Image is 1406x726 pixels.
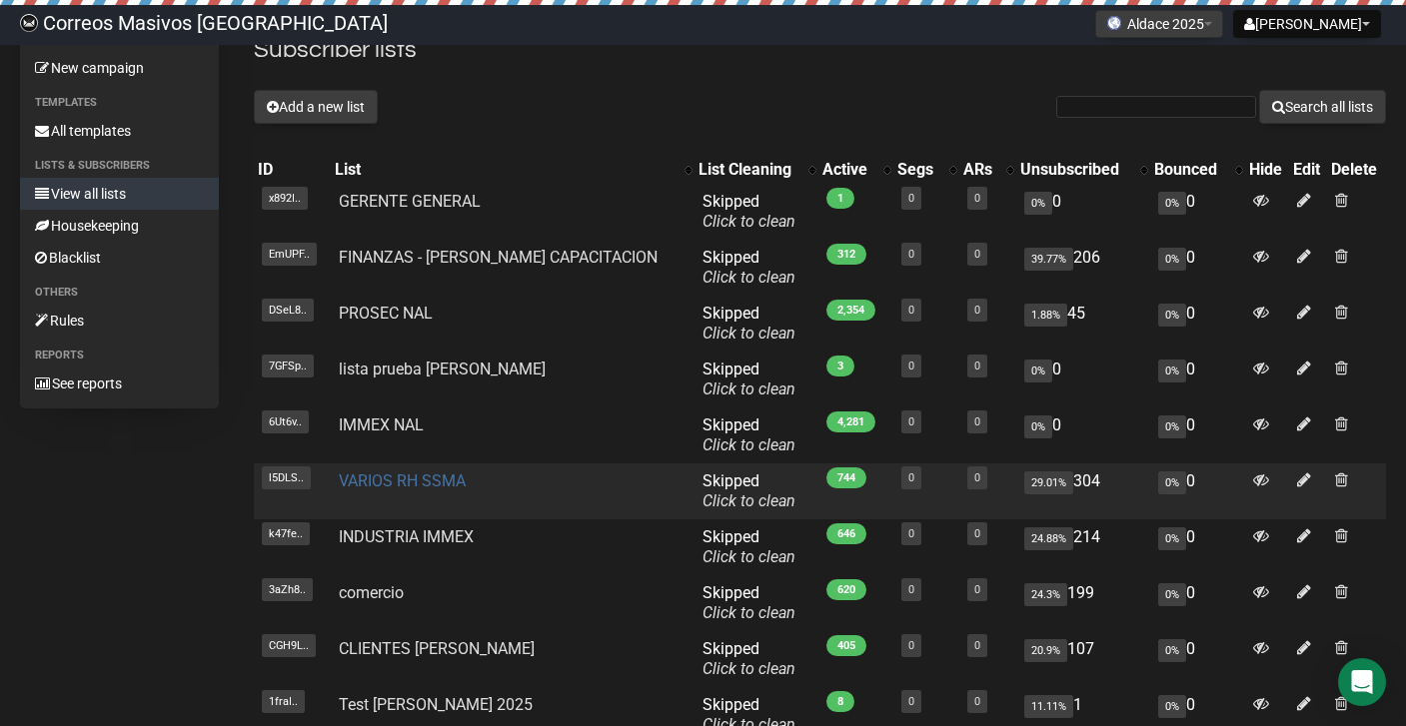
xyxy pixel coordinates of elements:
a: Click to clean [703,212,795,231]
a: 0 [908,304,914,317]
th: Bounced: No sort applied, activate to apply an ascending sort [1150,156,1245,184]
a: All templates [20,115,219,147]
th: Edit: No sort applied, sorting is disabled [1289,156,1327,184]
a: FINANZAS - [PERSON_NAME] CAPACITACION [339,248,658,267]
div: Unsubscribed [1020,160,1130,180]
span: 39.77% [1024,248,1073,271]
span: 312 [826,244,866,265]
a: Click to clean [703,435,795,454]
h2: Subscriber lists [254,32,1386,68]
a: 0 [974,248,980,261]
span: 0% [1158,583,1186,606]
div: List [335,160,675,180]
a: 0 [908,192,914,205]
a: 0 [908,695,914,708]
a: 0 [974,639,980,652]
a: 0 [974,192,980,205]
span: Skipped [703,192,795,231]
a: PROSEC NAL [339,304,433,323]
a: IMMEX NAL [339,415,424,434]
button: [PERSON_NAME] [1233,10,1381,38]
span: 0% [1158,415,1186,438]
th: ARs: No sort applied, activate to apply an ascending sort [959,156,1017,184]
a: Click to clean [703,547,795,566]
th: Unsubscribed: No sort applied, activate to apply an ascending sort [1016,156,1150,184]
span: Skipped [703,304,795,343]
th: Segs: No sort applied, activate to apply an ascending sort [893,156,958,184]
th: List: No sort applied, activate to apply an ascending sort [331,156,695,184]
a: VARIOS RH SSMA [339,471,466,490]
button: Aldace 2025 [1095,10,1223,38]
img: favicons [1106,15,1122,31]
span: 0% [1024,360,1052,382]
td: 206 [1016,240,1150,296]
td: 0 [1016,184,1150,240]
span: Skipped [703,527,795,566]
a: 0 [908,471,914,484]
span: l5DLS.. [262,466,311,489]
td: 0 [1150,519,1245,575]
a: 0 [974,695,980,708]
li: Templates [20,91,219,115]
a: 0 [974,360,980,372]
span: 0% [1158,360,1186,382]
div: Open Intercom Messenger [1338,658,1386,706]
td: 0 [1150,463,1245,519]
span: 0% [1158,471,1186,494]
span: Skipped [703,639,795,678]
a: View all lists [20,178,219,210]
a: 0 [974,304,980,317]
a: See reports [20,367,219,399]
span: 8 [826,691,854,712]
td: 304 [1016,463,1150,519]
a: 0 [974,471,980,484]
button: Search all lists [1259,90,1386,124]
a: INDUSTRIA IMMEX [339,527,474,546]
span: 3aZh8.. [262,578,313,601]
a: Click to clean [703,603,795,622]
span: 0% [1158,695,1186,718]
a: 0 [908,360,914,372]
td: 0 [1150,296,1245,352]
span: Skipped [703,471,795,510]
span: 1 [826,188,854,209]
td: 107 [1016,631,1150,687]
td: 0 [1016,407,1150,463]
a: 0 [908,583,914,596]
span: Skipped [703,415,795,454]
td: 45 [1016,296,1150,352]
span: Skipped [703,248,795,287]
span: 0% [1024,415,1052,438]
div: List Cleaning [699,160,798,180]
span: x892I.. [262,187,308,210]
li: Others [20,281,219,305]
span: 3 [826,356,854,376]
a: 0 [908,248,914,261]
div: ID [258,160,327,180]
span: 2,354 [826,300,875,321]
div: Delete [1331,160,1382,180]
a: lista prueba [PERSON_NAME] [339,360,546,378]
span: 11.11% [1024,695,1073,718]
a: Click to clean [703,491,795,510]
span: 6Ut6v.. [262,410,309,433]
span: 0% [1158,639,1186,662]
a: Housekeeping [20,210,219,242]
span: 1fraI.. [262,690,305,713]
td: 0 [1150,631,1245,687]
li: Reports [20,344,219,367]
td: 0 [1150,240,1245,296]
span: 24.3% [1024,583,1067,606]
div: Hide [1249,160,1286,180]
div: Active [822,160,873,180]
td: 214 [1016,519,1150,575]
span: CGH9L.. [262,634,316,657]
span: 1.88% [1024,304,1067,327]
td: 0 [1150,352,1245,407]
td: 0 [1150,407,1245,463]
span: 20.9% [1024,639,1067,662]
a: Click to clean [703,324,795,343]
a: Test [PERSON_NAME] 2025 [339,695,533,714]
span: 4,281 [826,411,875,432]
a: comercio [339,583,404,602]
